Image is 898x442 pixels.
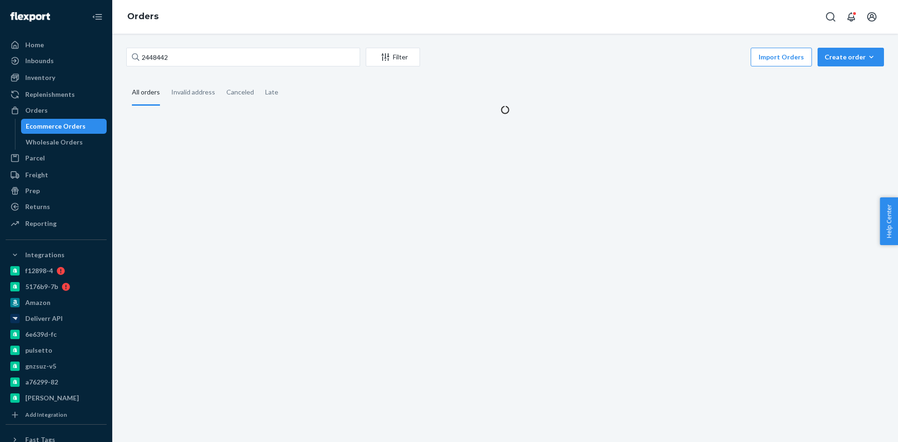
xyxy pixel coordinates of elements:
[25,56,54,65] div: Inbounds
[25,90,75,99] div: Replenishments
[265,80,278,104] div: Late
[25,153,45,163] div: Parcel
[6,311,107,326] a: Deliverr API
[25,330,57,339] div: 6e639d-fc
[25,202,50,211] div: Returns
[25,73,55,82] div: Inventory
[6,279,107,294] a: 5176b9-7b
[6,87,107,102] a: Replenishments
[25,40,44,50] div: Home
[6,247,107,262] button: Integrations
[6,103,107,118] a: Orders
[120,3,166,30] ol: breadcrumbs
[126,48,360,66] input: Search orders
[25,314,63,323] div: Deliverr API
[25,362,56,371] div: gnzsuz-v5
[6,151,107,166] a: Parcel
[25,282,58,291] div: 5176b9-7b
[25,250,65,260] div: Integrations
[821,7,840,26] button: Open Search Box
[6,327,107,342] a: 6e639d-fc
[6,359,107,374] a: gnzsuz-v5
[6,199,107,214] a: Returns
[6,53,107,68] a: Inbounds
[25,106,48,115] div: Orders
[127,11,159,22] a: Orders
[6,409,107,420] a: Add Integration
[88,7,107,26] button: Close Navigation
[862,7,881,26] button: Open account menu
[25,266,53,275] div: f12898-4
[132,80,160,106] div: All orders
[21,119,107,134] a: Ecommerce Orders
[6,343,107,358] a: pulsetto
[10,12,50,22] img: Flexport logo
[25,170,48,180] div: Freight
[6,37,107,52] a: Home
[6,216,107,231] a: Reporting
[880,197,898,245] button: Help Center
[26,138,83,147] div: Wholesale Orders
[6,391,107,406] a: [PERSON_NAME]
[25,377,58,387] div: a76299-82
[6,167,107,182] a: Freight
[366,48,420,66] button: Filter
[226,80,254,104] div: Canceled
[842,7,861,26] button: Open notifications
[751,48,812,66] button: Import Orders
[25,298,51,307] div: Amazon
[25,411,67,419] div: Add Integration
[26,122,86,131] div: Ecommerce Orders
[25,186,40,196] div: Prep
[818,48,884,66] button: Create order
[6,70,107,85] a: Inventory
[6,295,107,310] a: Amazon
[366,52,420,62] div: Filter
[6,183,107,198] a: Prep
[21,135,107,150] a: Wholesale Orders
[825,52,877,62] div: Create order
[25,393,79,403] div: [PERSON_NAME]
[25,346,52,355] div: pulsetto
[171,80,215,104] div: Invalid address
[6,263,107,278] a: f12898-4
[6,375,107,390] a: a76299-82
[25,219,57,228] div: Reporting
